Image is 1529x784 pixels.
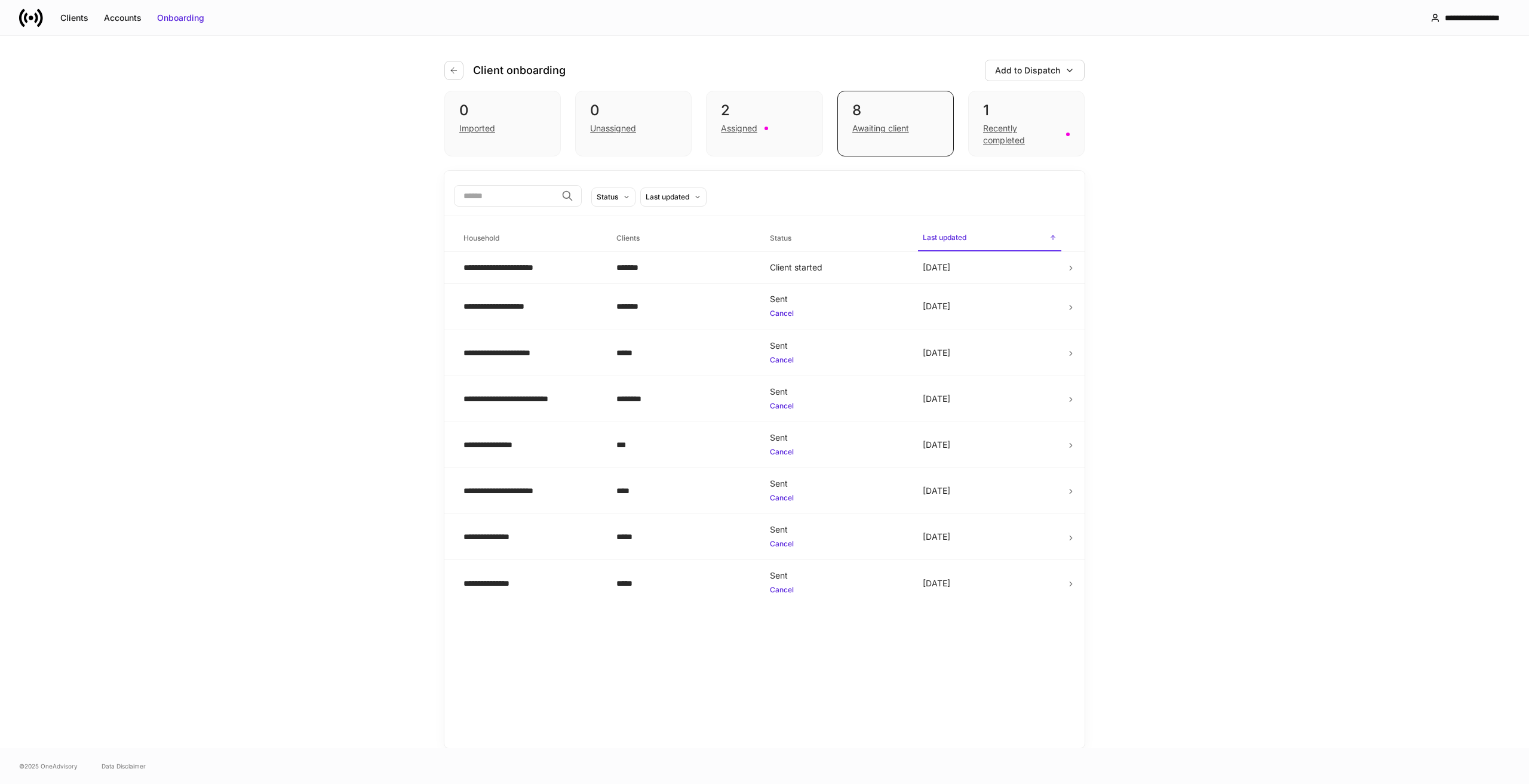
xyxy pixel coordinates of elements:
[983,101,1070,120] div: 1
[983,122,1059,146] div: Recently completed
[923,232,966,243] h6: Last updated
[616,232,640,244] h6: Clients
[53,8,96,27] button: Clients
[852,122,909,134] div: Awaiting client
[770,446,794,458] button: Cancel
[913,514,1066,560] td: [DATE]
[721,101,808,120] div: 2
[459,101,546,120] div: 0
[646,191,689,202] div: Last updated
[640,187,707,207] button: Last updated
[60,12,88,24] div: Clients
[706,91,822,156] div: 2Assigned
[597,191,618,202] div: Status
[459,122,495,134] div: Imported
[770,232,791,244] h6: Status
[102,761,146,771] a: Data Disclaimer
[770,293,904,305] div: Sent
[968,91,1085,156] div: 1Recently completed
[765,226,908,251] span: Status
[770,354,794,366] button: Cancel
[590,101,677,120] div: 0
[913,468,1066,514] td: [DATE]
[104,12,142,24] div: Accounts
[770,584,794,596] button: Cancel
[96,8,149,27] button: Accounts
[591,187,635,207] button: Status
[463,232,499,244] h6: Household
[918,226,1061,251] span: Last updated
[770,538,794,550] button: Cancel
[913,330,1066,376] td: [DATE]
[157,12,204,24] div: Onboarding
[770,432,904,444] div: Sent
[575,91,692,156] div: 0Unassigned
[444,91,561,156] div: 0Imported
[913,560,1066,606] td: [DATE]
[913,376,1066,422] td: [DATE]
[995,64,1060,76] div: Add to Dispatch
[590,122,636,134] div: Unassigned
[19,761,78,771] span: © 2025 OneAdvisory
[770,492,794,504] button: Cancel
[770,400,794,412] button: Cancel
[913,422,1066,468] td: [DATE]
[473,63,566,78] h4: Client onboarding
[770,570,904,582] div: Sent
[760,252,913,284] td: Client started
[770,340,904,352] div: Sent
[985,60,1085,81] button: Add to Dispatch
[459,226,602,251] span: Household
[721,122,757,134] div: Assigned
[770,478,904,490] div: Sent
[770,386,904,398] div: Sent
[837,91,954,156] div: 8Awaiting client
[770,524,904,536] div: Sent
[913,284,1066,330] td: [DATE]
[770,308,794,319] button: Cancel
[149,8,212,27] button: Onboarding
[612,226,755,251] span: Clients
[913,252,1066,284] td: [DATE]
[852,101,939,120] div: 8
